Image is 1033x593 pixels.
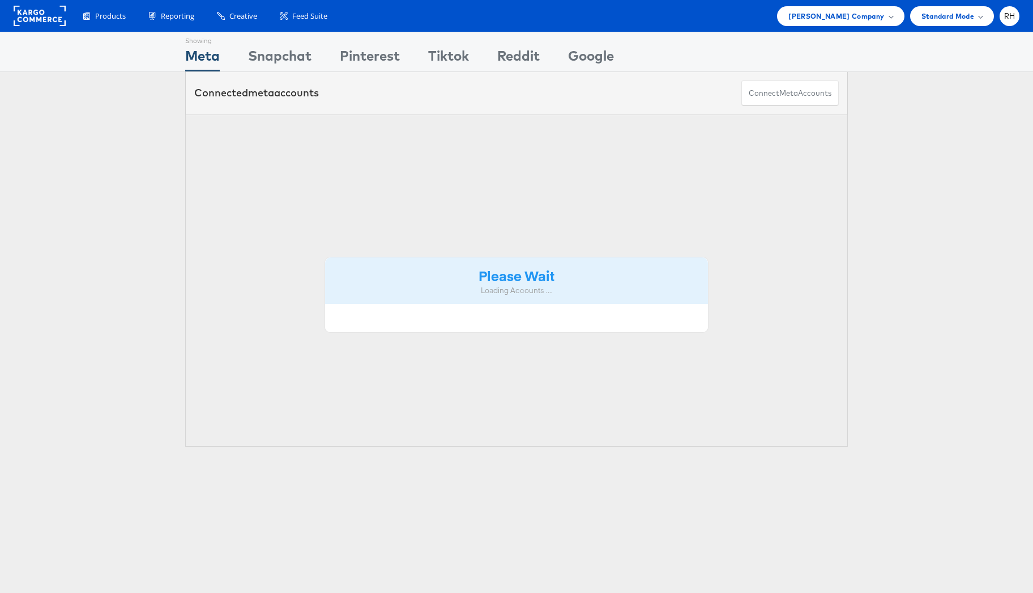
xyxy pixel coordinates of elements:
div: Snapchat [248,46,311,71]
div: Showing [185,32,220,46]
span: Reporting [161,11,194,22]
div: Pinterest [340,46,400,71]
span: meta [248,86,274,99]
button: ConnectmetaAccounts [741,81,839,106]
span: [PERSON_NAME] Company [788,10,884,22]
span: RH [1004,12,1015,20]
span: meta [779,88,798,99]
div: Meta [185,46,220,71]
span: Products [95,11,126,22]
span: Feed Suite [292,11,327,22]
span: Standard Mode [921,10,974,22]
div: Reddit [497,46,540,71]
span: Creative [229,11,257,22]
div: Connected accounts [194,86,319,100]
div: Tiktok [428,46,469,71]
strong: Please Wait [479,266,554,285]
div: Google [568,46,614,71]
div: Loading Accounts .... [334,285,699,296]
